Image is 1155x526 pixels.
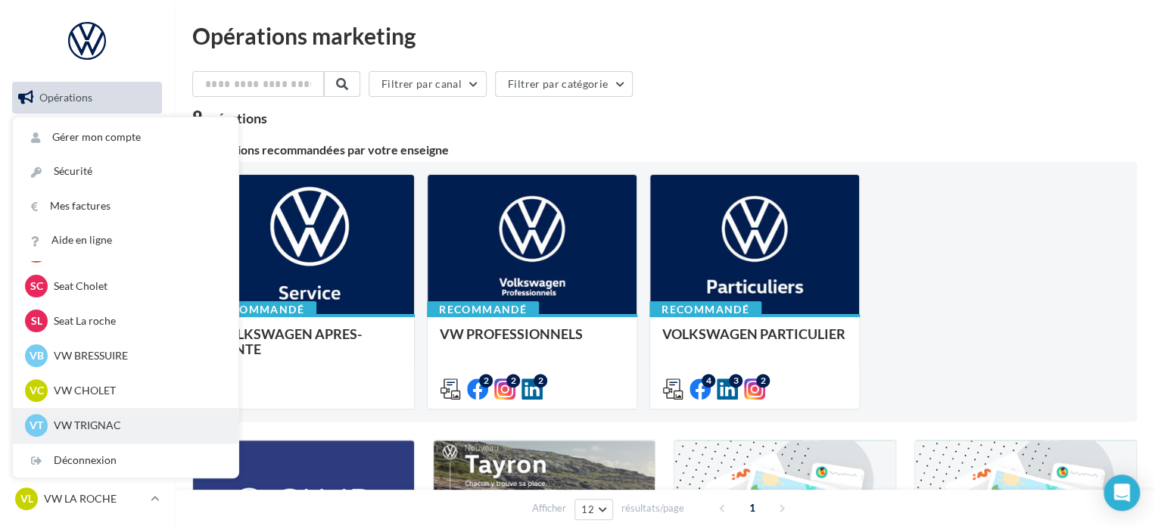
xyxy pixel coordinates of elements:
span: SL [31,313,42,328]
div: Opérations marketing [192,24,1137,47]
p: VW BRESSUIRE [54,348,220,363]
div: 3 opérations recommandées par votre enseigne [192,144,1137,156]
a: Calendrier [9,309,165,341]
div: Recommandé [204,301,316,318]
button: Filtrer par catégorie [495,71,633,97]
a: Mes factures [13,189,238,223]
a: Visibilité en ligne [9,158,165,190]
div: 4 [702,374,715,387]
div: 9 [192,109,267,126]
span: VW PROFESSIONNELS [440,325,583,342]
span: 12 [581,503,594,515]
span: VL [20,491,33,506]
a: Sécurité [13,154,238,188]
a: Contacts [9,234,165,266]
div: 2 [479,374,493,387]
span: VOLKSWAGEN APRES-VENTE [217,325,362,357]
a: Aide en ligne [13,223,238,257]
p: VW CHOLET [54,383,220,398]
span: Opérations [39,91,92,104]
a: PLV et print personnalisable [9,347,165,391]
p: Seat Cholet [54,279,220,294]
a: Campagnes DataOnDemand [9,397,165,441]
div: Recommandé [649,301,761,318]
p: Seat La roche [54,313,220,328]
span: VC [30,383,44,398]
span: VT [30,418,43,433]
div: opérations [202,111,267,125]
span: Afficher [532,501,566,515]
button: Filtrer par canal [369,71,487,97]
a: Campagnes [9,196,165,228]
div: Déconnexion [13,444,238,478]
a: Boîte de réception99+ [9,120,165,152]
span: résultats/page [621,501,684,515]
div: 2 [534,374,547,387]
span: VOLKSWAGEN PARTICULIER [662,325,845,342]
a: Médiathèque [9,271,165,303]
span: SC [30,279,43,294]
div: 2 [756,374,770,387]
a: Opérations [9,82,165,114]
span: VB [30,348,44,363]
a: VL VW LA ROCHE [12,484,162,513]
span: 1 [740,496,764,520]
div: Recommandé [427,301,539,318]
p: VW TRIGNAC [54,418,220,433]
div: 2 [506,374,520,387]
a: Gérer mon compte [13,120,238,154]
p: VW LA ROCHE [44,491,145,506]
div: Open Intercom Messenger [1104,475,1140,511]
button: 12 [574,499,613,520]
div: 3 [729,374,742,387]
